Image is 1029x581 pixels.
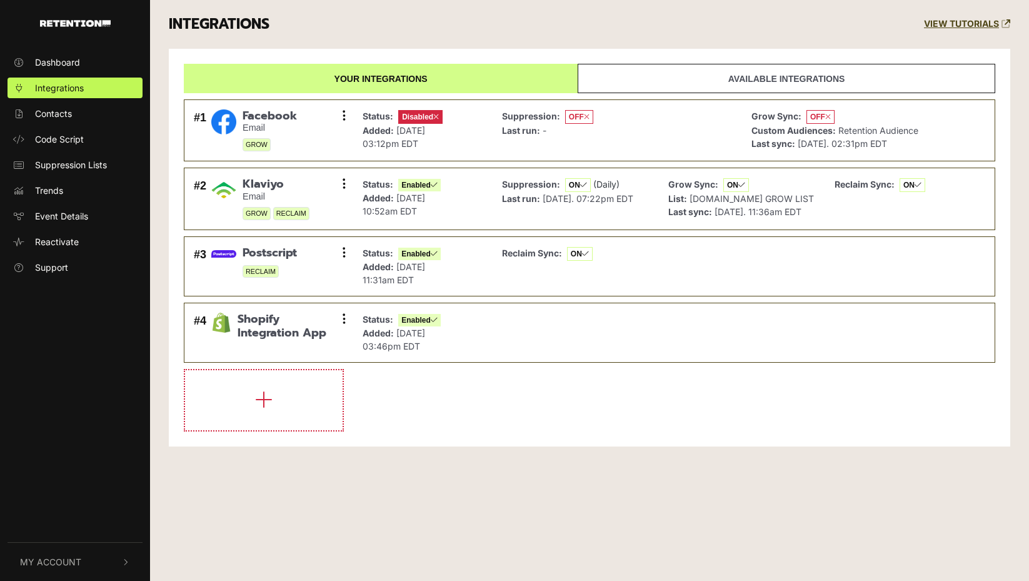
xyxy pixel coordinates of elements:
strong: Added: [363,328,394,338]
a: Event Details [8,206,143,226]
span: [DATE] 11:31am EDT [363,261,425,285]
span: ON [900,178,925,192]
strong: Grow Sync: [751,111,801,121]
span: [DATE] 03:46pm EDT [363,328,425,351]
div: #4 [194,313,206,353]
span: - [543,125,546,136]
a: Available integrations [578,64,995,93]
span: Postscript [243,246,297,260]
span: [DATE]. 02:31pm EDT [798,138,887,149]
strong: Status: [363,314,393,325]
strong: Grow Sync: [668,179,718,189]
strong: Status: [363,179,393,189]
div: #3 [194,246,206,286]
a: Dashboard [8,52,143,73]
span: Shopify Integration App [238,313,344,340]
strong: Reclaim Sync: [835,179,895,189]
span: ON [565,178,591,192]
span: [DATE]. 11:36am EDT [715,206,801,217]
strong: Status: [363,111,393,121]
span: Enabled [398,314,441,326]
span: Integrations [35,81,84,94]
strong: Custom Audiences: [751,125,836,136]
strong: Status: [363,248,393,258]
span: Suppression Lists [35,158,107,171]
span: Disabled [398,110,443,124]
button: My Account [8,543,143,581]
strong: Last sync: [668,206,712,217]
a: Reactivate [8,231,143,252]
span: Reactivate [35,235,79,248]
strong: Added: [363,125,394,136]
a: Code Script [8,129,143,149]
a: Support [8,257,143,278]
div: #1 [194,109,206,152]
span: Support [35,261,68,274]
span: Klaviyo [243,178,309,191]
a: Your integrations [184,64,578,93]
a: VIEW TUTORIALS [924,19,1010,29]
small: Email [243,191,309,202]
span: Dashboard [35,56,80,69]
img: Shopify Integration App [211,313,231,333]
span: Code Script [35,133,84,146]
span: GROW [243,138,271,151]
strong: Last run: [502,193,540,204]
a: Contacts [8,103,143,124]
span: (Daily) [593,179,620,189]
span: Trends [35,184,63,197]
span: OFF [806,110,835,124]
span: [DATE] 03:12pm EDT [363,125,425,149]
span: Enabled [398,179,441,191]
a: Trends [8,180,143,201]
span: OFF [565,110,593,124]
span: My Account [20,555,81,568]
span: Enabled [398,248,441,260]
span: [DOMAIN_NAME] GROW LIST [690,193,814,204]
small: Email [243,123,297,133]
span: Event Details [35,210,88,223]
span: Contacts [35,107,72,120]
span: [DATE]. 07:22pm EDT [543,193,633,204]
img: Postscript [211,250,236,258]
img: Retention.com [40,20,111,27]
strong: Last sync: [751,138,795,149]
strong: Last run: [502,125,540,136]
strong: Added: [363,193,394,203]
span: ON [567,247,593,261]
a: Integrations [8,78,143,98]
a: Suppression Lists [8,154,143,175]
span: ON [723,178,749,192]
strong: Suppression: [502,111,560,121]
span: RECLAIM [243,265,279,278]
strong: Suppression: [502,179,560,189]
h3: INTEGRATIONS [169,16,269,33]
img: Klaviyo [211,178,236,203]
span: RECLAIM [273,207,309,220]
strong: List: [668,193,687,204]
strong: Reclaim Sync: [502,248,562,258]
span: Facebook [243,109,297,123]
span: Retention Audience [838,125,918,136]
img: Facebook [211,109,236,134]
span: GROW [243,207,271,220]
div: #2 [194,178,206,220]
strong: Added: [363,261,394,272]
